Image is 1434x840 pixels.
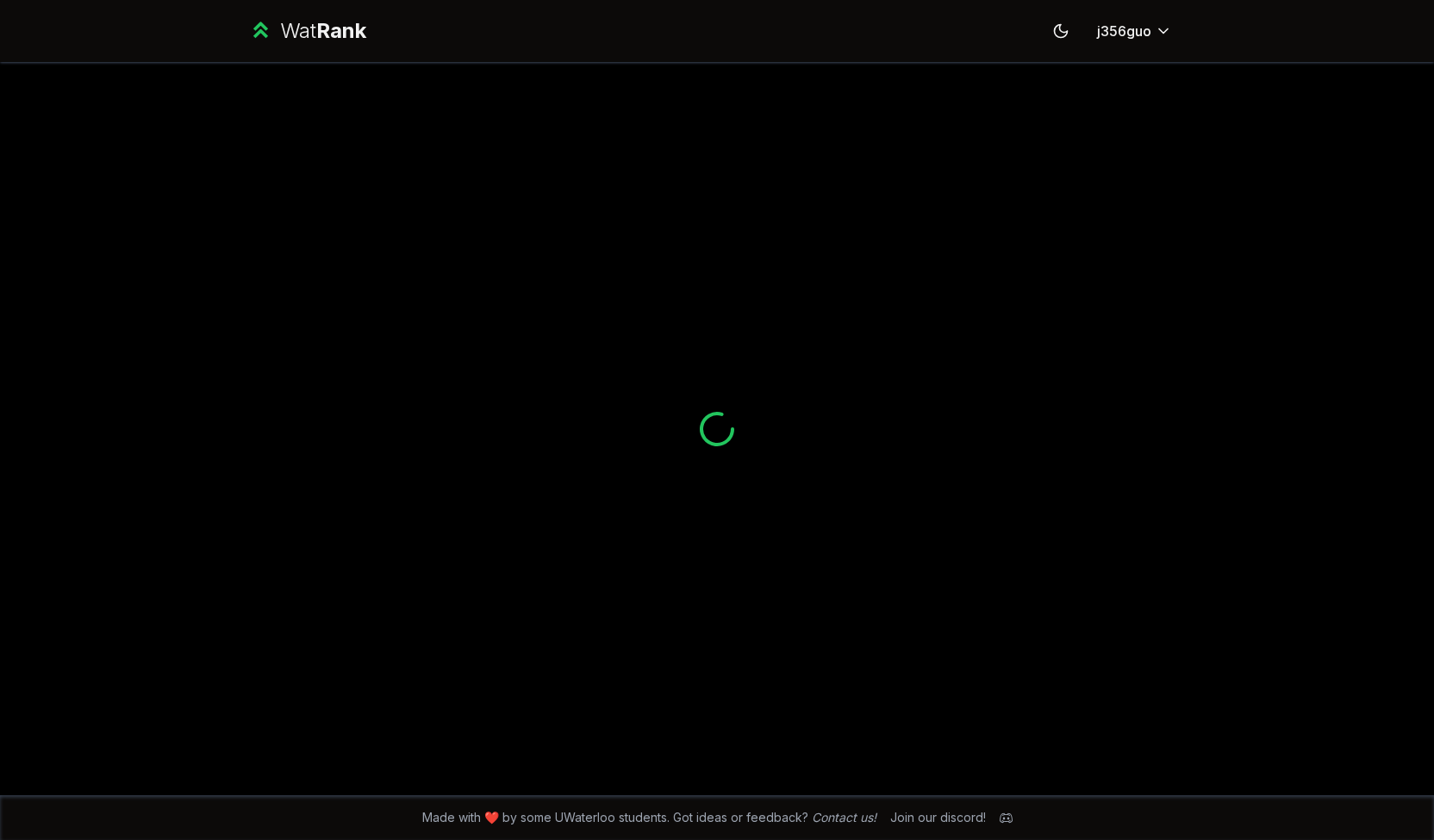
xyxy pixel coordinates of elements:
[812,810,876,824] a: Contact us!
[890,809,986,826] div: Join our discord!
[1097,21,1151,41] span: j356guo
[316,18,366,43] span: Rank
[280,17,366,45] div: Wat
[422,809,876,826] span: Made with ❤️ by some UWaterloo students. Got ideas or feedback?
[248,17,366,45] a: WatRank
[1083,16,1186,47] button: j356guo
